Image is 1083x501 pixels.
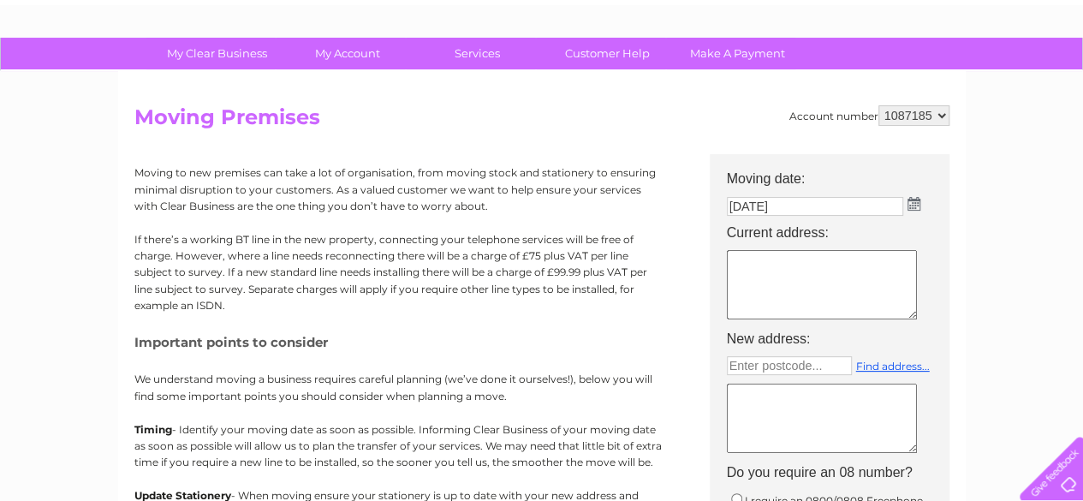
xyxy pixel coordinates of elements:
a: 0333 014 3131 [760,9,878,30]
a: Energy [824,73,862,86]
a: Log out [1026,73,1067,86]
th: Moving date: [718,154,958,192]
p: Moving to new premises can take a lot of organisation, from moving stock and stationery to ensuri... [134,164,665,214]
a: Find address... [856,360,930,373]
th: Do you require an 08 number? [718,460,958,486]
th: New address: [718,326,958,352]
a: Telecoms [872,73,924,86]
p: - Identify your moving date as soon as possible. Informing Clear Business of your moving date as ... [134,421,665,471]
p: If there’s a working BT line in the new property, connecting your telephone services will be free... [134,231,665,313]
a: Make A Payment [667,38,808,69]
a: My Clear Business [146,38,288,69]
a: My Account [277,38,418,69]
a: Contact [969,73,1011,86]
h5: Important points to consider [134,335,665,349]
a: Customer Help [537,38,678,69]
b: Timing [134,423,172,436]
div: Clear Business is a trading name of Verastar Limited (registered in [GEOGRAPHIC_DATA] No. 3667643... [138,9,947,83]
a: Water [782,73,814,86]
img: logo.png [38,45,125,97]
a: Blog [934,73,959,86]
a: Services [407,38,548,69]
h2: Moving Premises [134,105,949,138]
div: Account number [789,105,949,126]
p: We understand moving a business requires careful planning (we’ve done it ourselves!), below you w... [134,371,665,403]
img: ... [907,197,920,211]
th: Current address: [718,220,958,246]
